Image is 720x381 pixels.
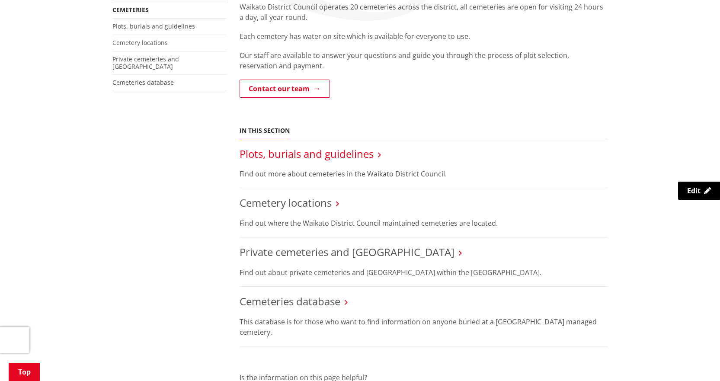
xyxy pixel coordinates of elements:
p: Waikato District Council operates 20 cemeteries across the district, all cemeteries are open for ... [240,2,608,22]
a: Edit [678,182,720,200]
p: Each cemetery has water on site which is available for everyone to use. [240,31,608,42]
span: Edit [687,186,701,195]
p: Find out more about cemeteries in the Waikato District Council. [240,169,608,179]
a: Contact our team [240,80,330,98]
p: Find out where the Waikato District Council maintained cemeteries are located. [240,218,608,228]
iframe: Messenger Launcher [680,345,711,376]
a: Cemetery locations [240,195,332,210]
h5: In this section [240,127,290,134]
p: This database is for those who want to find information on anyone buried at a [GEOGRAPHIC_DATA] m... [240,317,608,337]
a: Cemetery locations [112,38,168,47]
a: Plots, burials and guidelines [240,147,374,161]
a: Plots, burials and guidelines [112,22,195,30]
a: Private cemeteries and [GEOGRAPHIC_DATA] [240,245,454,259]
a: Private cemeteries and [GEOGRAPHIC_DATA] [112,55,179,70]
a: Cemeteries database [112,78,174,86]
a: Top [9,363,40,381]
p: Find out about private cemeteries and [GEOGRAPHIC_DATA] within the [GEOGRAPHIC_DATA]. [240,267,608,278]
a: Cemeteries database [240,294,340,308]
a: Cemeteries [112,6,149,14]
p: Our staff are available to answer your questions and guide you through the process of plot select... [240,50,608,71]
